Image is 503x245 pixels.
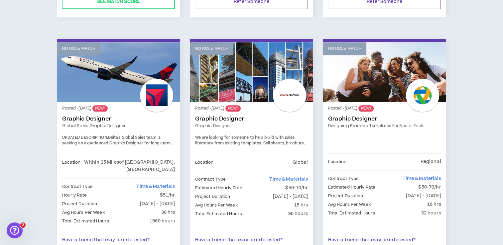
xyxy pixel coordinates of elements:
[62,183,93,190] p: Contract Type
[328,105,441,112] p: Posted - [DATE]
[62,135,174,170] span: Delta's Global Sales team is seeking an experienced Graphic Designer for long-term contract suppo...
[328,158,346,165] p: Location
[328,192,363,200] p: Project Duration
[80,159,175,173] p: Within 25 Miles of [GEOGRAPHIC_DATA], [GEOGRAPHIC_DATA]
[161,209,175,216] p: 30 hrs
[195,45,228,52] p: No Role Match
[269,176,308,183] span: Time & Materials
[195,202,237,209] p: Avg Hours Per Week
[427,201,441,208] p: 16 hrs
[294,202,308,209] p: 15 hrs
[62,123,175,129] a: Global Sales Graphic Designer
[195,210,242,217] p: Total Estimated Hours
[273,193,308,200] p: [DATE] - [DATE]
[328,116,441,122] a: Graphic Designer
[62,192,86,199] p: Hourly Rate
[104,3,117,15] button: Home
[21,194,26,200] button: Gif picker
[7,222,23,238] iframe: Intercom live chat
[62,116,175,122] a: Graphic Designer
[62,217,109,225] p: Total Estimated Hours
[195,105,308,112] p: Posted - [DATE]
[62,209,104,216] p: Avg Hours Per Week
[328,45,361,52] p: No Role Match
[57,42,180,102] a: No Role Match
[62,159,80,173] p: Location
[32,3,56,8] h1: Operator
[225,105,240,112] sup: NEW!
[29,42,122,55] div: how can I update my resume to show my most recent experience
[288,210,308,217] p: 90 hours
[402,175,441,182] span: Time & Materials
[32,194,37,200] button: Upload attachment
[4,3,17,15] button: go back
[328,184,375,191] p: Estimated Hourly Rate
[92,105,107,112] sup: NEW!
[136,183,175,190] span: Time & Materials
[32,8,83,15] p: The team can also help
[285,184,308,192] p: $50-70/hr
[323,42,446,102] a: No Role Match
[418,184,441,191] p: $50-70/hr
[62,200,97,207] p: Project Duration
[420,158,441,165] p: Regional
[10,194,16,200] button: Emoji picker
[195,116,308,122] a: Graphic Designer
[328,237,441,244] p: Have a friend that may be interested?
[62,237,175,244] p: Have a friend that may be interested?
[140,200,175,207] p: [DATE] - [DATE]
[5,38,128,67] div: Crystal says…
[24,38,128,59] div: how can I update my resume to show my most recent experience
[6,180,127,192] textarea: Message…
[20,222,26,228] span: 2
[190,42,313,102] a: No Role Match
[62,105,175,112] p: Posted - [DATE]
[293,159,308,166] p: Global
[62,135,108,140] strong: UPDATED DESCRIPTION:
[195,184,242,192] p: Estimated Hourly Rate
[328,123,441,129] a: Designing branded templates for social posts
[160,192,175,199] p: $51/hr
[358,105,373,112] sup: NEW!
[195,135,308,158] span: We are looking for someone to help build with sales literature from existing templates. Sell shee...
[421,209,441,217] p: 32 hours
[195,237,308,244] p: Have a friend that may be interested?
[114,192,125,202] button: Send a message…
[117,3,129,15] div: Close
[406,192,441,200] p: [DATE] - [DATE]
[62,45,95,52] p: No Role Match
[328,175,359,182] p: Contract Type
[19,4,30,14] img: Profile image for Operator
[195,159,213,166] p: Location
[328,201,370,208] p: Avg Hours Per Week
[150,217,175,225] p: 1560 hours
[195,176,226,183] p: Contract Type
[328,209,375,217] p: Total Estimated Hours
[195,193,230,200] p: Project Duration
[195,123,308,129] a: Graphic Designer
